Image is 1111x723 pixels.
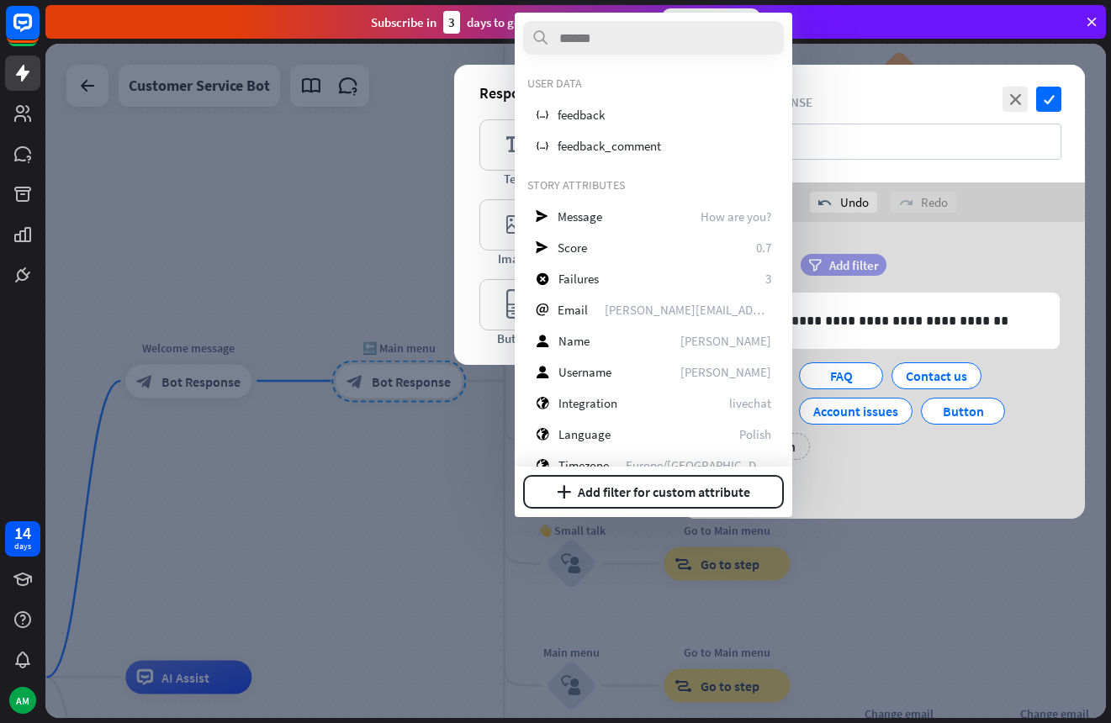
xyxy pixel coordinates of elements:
a: 14 days [5,521,40,557]
span: Add filter [829,257,879,273]
i: globe [536,459,549,472]
i: send [536,241,548,254]
span: livechat [729,395,771,411]
i: globe [536,428,549,441]
i: filter [808,259,822,272]
div: Contact us [906,363,967,388]
div: FAQ [813,363,869,388]
div: STORY ATTRIBUTES [527,177,780,193]
div: Account issues [813,398,898,424]
span: Integration [558,395,617,411]
span: Peter Crauch [680,333,771,349]
i: variable [536,108,548,121]
span: peter@crauch.com [605,302,771,318]
i: block_failure [536,272,549,285]
i: user [536,366,549,378]
i: user [536,335,549,347]
span: Timezone [558,457,609,473]
i: plus [557,485,571,499]
i: variable [536,140,548,152]
i: email [536,303,548,316]
div: 3 [443,11,460,34]
span: Message [558,208,602,224]
span: 3 [765,271,771,287]
span: Europe/Warsaw [626,457,771,473]
i: globe [536,397,549,409]
span: 0.7 [756,240,771,256]
span: Language [558,426,611,442]
span: Username [558,364,611,380]
span: Name [558,333,590,349]
div: Redo [891,192,956,213]
span: feedback_comment [558,138,661,154]
div: days [14,541,31,552]
i: send [536,210,548,223]
span: Failures [558,271,599,287]
span: Polish [739,426,771,442]
span: Peter Crauch [680,364,771,380]
span: Email [558,302,588,318]
div: Subscribe now [662,8,760,35]
div: 14 [14,525,31,541]
div: USER DATA [527,76,780,91]
div: Subscribe in days to get your first month for $1 [371,11,648,34]
button: plusAdd filter for custom attribute [523,475,784,509]
span: Score [558,240,587,256]
span: How are you? [701,208,771,224]
i: check [1036,87,1061,112]
i: undo [818,196,832,209]
div: AM [9,687,36,714]
div: Undo [810,192,877,213]
div: Button [935,398,991,424]
i: close [1003,87,1028,112]
i: redo [899,196,913,209]
button: Open LiveChat chat widget [13,7,64,57]
span: feedback [558,107,605,123]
